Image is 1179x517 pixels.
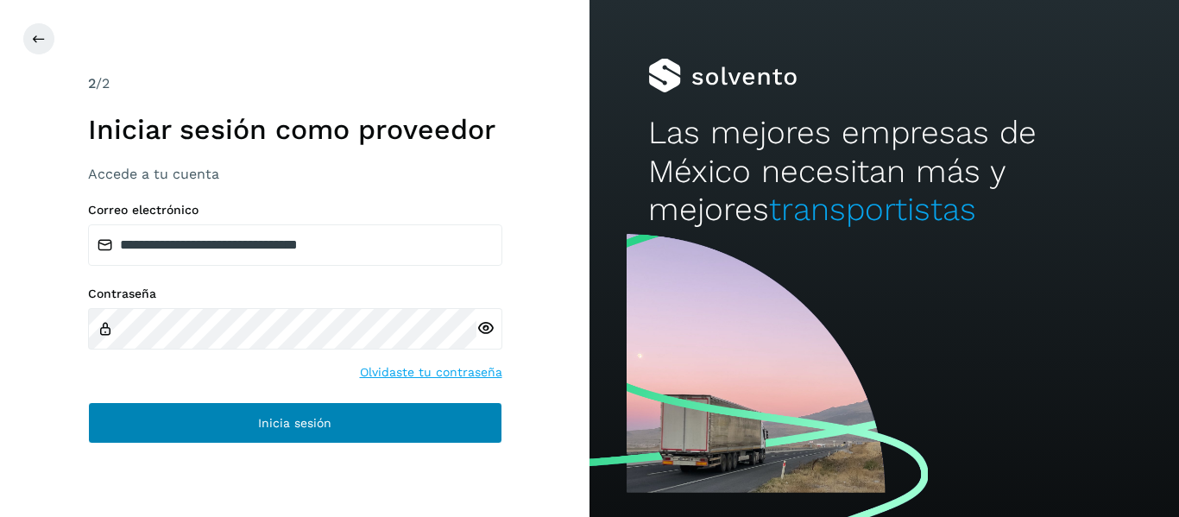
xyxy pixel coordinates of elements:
div: /2 [88,73,502,94]
h1: Iniciar sesión como proveedor [88,113,502,146]
label: Contraseña [88,287,502,301]
span: Inicia sesión [258,417,331,429]
label: Correo electrónico [88,203,502,218]
h3: Accede a tu cuenta [88,166,502,182]
span: transportistas [769,191,976,228]
a: Olvidaste tu contraseña [360,363,502,381]
h2: Las mejores empresas de México necesitan más y mejores [648,114,1119,229]
button: Inicia sesión [88,402,502,444]
span: 2 [88,75,96,91]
